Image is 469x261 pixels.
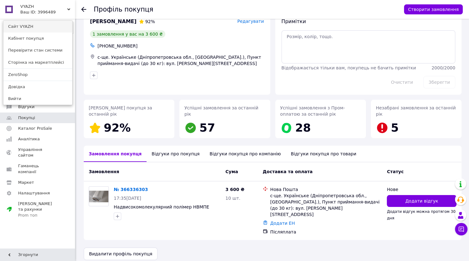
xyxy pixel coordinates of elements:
span: 17:35[DATE] [114,196,141,201]
span: Примітки [282,18,306,24]
button: Чат з покупцем [455,223,467,235]
a: Фото товару [89,186,109,206]
div: Ваш ID: 3996489 [20,9,47,15]
div: с-ще. Українське (Дніпропетровська обл., [GEOGRAPHIC_DATA].), Пункт приймання-видачі (до 30 кг): ... [96,53,265,68]
span: Редагувати [237,19,264,24]
span: Маркет [18,180,34,185]
div: Відгуки покупця про товари [286,146,361,162]
a: Сторінка на маркетплейсі [3,57,72,68]
div: Післяплата [270,229,382,235]
div: Повернутися назад [81,6,86,13]
span: 5 [391,121,399,134]
span: Додати відгук [405,198,438,204]
a: Кабінет покупця [3,33,72,44]
div: 1 замовлення у вас на 3 600 ₴ [90,30,165,38]
span: 2000 / 2000 [432,65,455,70]
div: Відгуки про покупця [147,146,204,162]
button: Видалити профіль покупця [84,248,157,260]
a: № 366336303 [114,187,148,192]
span: VYAZH [20,4,67,9]
a: Сайт VYAZH [3,21,72,33]
span: 28 [295,121,311,134]
span: Незабрані замовлення за останній рік [376,105,456,117]
span: Покупці [18,115,35,121]
span: 57 [199,121,215,134]
a: Перевірити стан системи [3,44,72,56]
span: Доставка та оплата [263,169,313,174]
a: ZeroShop [3,69,72,81]
span: 10 шт. [225,196,240,201]
a: Вийти [3,93,72,105]
a: Довідка [3,81,72,93]
div: Нова Пошта [270,186,382,193]
div: [PHONE_NUMBER] [96,42,265,50]
span: Успішні замовлення за останній рік [184,105,258,117]
div: Prom топ [18,213,58,218]
span: Успішні замовлення з Пром-оплатою за останній рік [280,105,345,117]
span: Додати відгук можна протягом 30 дня [387,209,455,220]
span: Аналітика [18,136,40,142]
span: 92% [145,19,155,24]
span: Каталог ProSale [18,126,52,131]
span: Управління сайтом [18,147,58,158]
div: Відгуки покупця про компанію [205,146,286,162]
button: Додати відгук [387,195,457,207]
a: Надвисокомолекулярний полімер НВМПЕ [114,204,209,209]
img: Фото товару [89,191,108,203]
a: Додати ЕН [270,221,295,226]
span: [PERSON_NAME] [90,18,137,25]
span: Замовлення [89,169,119,174]
div: Нове [387,186,457,193]
span: Статус [387,169,403,174]
div: Замовлення покупця [84,146,147,162]
span: Cума [225,169,238,174]
span: 92% [104,121,131,134]
h1: Профіль покупця [94,6,153,13]
button: Створити замовлення [404,4,463,14]
span: [PERSON_NAME] та рахунки [18,201,58,218]
span: Відгуки [18,104,34,110]
div: с-ще. Українське (Дніпропетровська обл., [GEOGRAPHIC_DATA].), Пункт приймання-видачі (до 30 кг): ... [270,193,382,218]
span: [PERSON_NAME] покупця за останній рік [89,105,152,117]
span: Відображається тільки вам, покупець не бачить примітки [282,65,416,70]
span: Налаштування [18,190,50,196]
span: 3 600 ₴ [225,187,244,192]
span: Гаманець компанії [18,163,58,174]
